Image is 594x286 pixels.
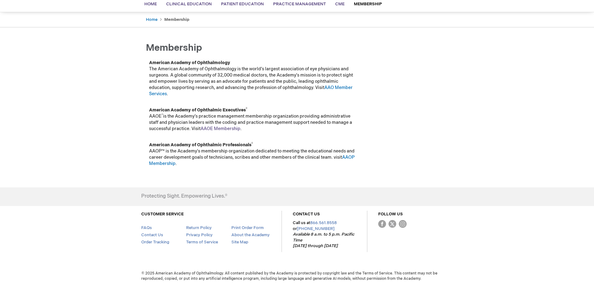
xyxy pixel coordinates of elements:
[221,2,264,7] span: Patient Education
[231,232,270,237] a: About the Academy
[166,2,212,7] span: Clinical Education
[149,107,247,113] strong: American Academy of Ophthalmic Executives
[354,2,382,7] span: Membership
[141,212,184,217] a: CUSTOMER SERVICE
[141,240,169,245] a: Order Tracking
[297,226,335,231] a: [PHONE_NUMBER]
[399,220,407,228] img: instagram
[335,2,345,7] span: CME
[293,220,356,249] p: Call us at or
[273,2,326,7] span: Practice Management
[231,240,248,245] a: Site Map
[149,107,358,132] p: AAOE is the Academy’s practice management membership organization providing administrative staff ...
[378,212,403,217] a: FOLLOW US
[162,113,163,117] sup: ®
[164,17,189,22] strong: Membership
[251,142,253,146] sup: ®
[293,212,320,217] a: CONTACT US
[186,225,212,230] a: Return Policy
[200,126,240,131] a: AAOE Membership
[186,232,213,237] a: Privacy Policy
[246,107,247,111] sup: ®
[149,142,253,148] strong: American Academy of Ophthalmic Professionals
[149,142,358,167] p: AAOP™ is the Academy's membership organization dedicated to meeting the educational needs and car...
[141,232,163,237] a: Contact Us
[293,232,354,248] em: Available 8 a.m. to 5 p.m. Pacific Time [DATE] through [DATE]
[146,17,157,22] a: Home
[146,42,202,54] span: Membership
[141,194,227,199] h4: Protecting Sight. Empowering Lives.®
[141,225,152,230] a: FAQs
[389,220,396,228] img: Twitter
[310,220,337,225] a: 866.561.8558
[149,60,358,97] p: The American Academy of Ophthalmology is the world’s largest association of eye physicians and su...
[186,240,218,245] a: Terms of Service
[144,2,157,7] span: Home
[149,60,230,65] strong: American Academy of Ophthalmology
[137,271,458,281] span: © 2025 American Academy of Ophthalmology. All content published by the Academy is protected by co...
[231,225,264,230] a: Print Order Form
[378,220,386,228] img: Facebook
